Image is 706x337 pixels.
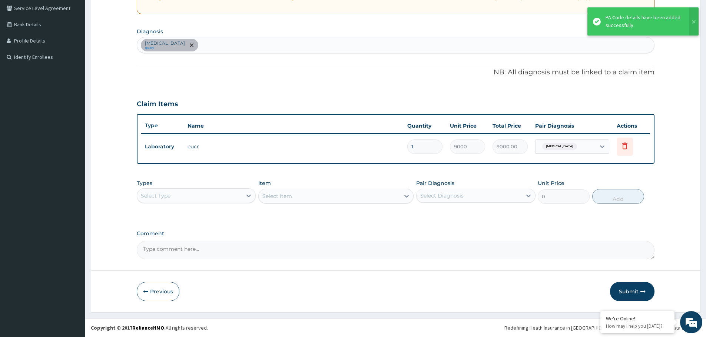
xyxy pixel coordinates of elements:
[145,40,185,46] p: [MEDICAL_DATA]
[43,93,102,168] span: We're online!
[446,118,489,133] th: Unit Price
[137,282,179,301] button: Previous
[504,324,700,331] div: Redefining Heath Insurance in [GEOGRAPHIC_DATA] using Telemedicine and Data Science!
[184,118,404,133] th: Name
[137,100,178,108] h3: Claim Items
[420,192,464,199] div: Select Diagnosis
[184,139,404,154] td: eucr
[592,189,644,204] button: Add
[141,192,170,199] div: Select Type
[14,37,30,55] img: d_794563401_company_1708531726252_794563401
[188,42,195,48] span: remove selection option
[122,4,139,21] div: Minimize live chat window
[542,143,577,150] span: [MEDICAL_DATA]
[145,46,185,50] small: query
[538,179,564,187] label: Unit Price
[606,323,669,329] p: How may I help you today?
[531,118,613,133] th: Pair Diagnosis
[141,119,184,132] th: Type
[132,324,164,331] a: RelianceHMO
[4,202,141,228] textarea: Type your message and hit 'Enter'
[416,179,454,187] label: Pair Diagnosis
[91,324,166,331] strong: Copyright © 2017 .
[404,118,446,133] th: Quantity
[137,28,163,35] label: Diagnosis
[137,230,654,237] label: Comment
[610,282,654,301] button: Submit
[39,41,125,51] div: Chat with us now
[606,315,669,322] div: We're Online!
[613,118,650,133] th: Actions
[606,14,682,29] div: PA Code details have been added successfully
[85,318,706,337] footer: All rights reserved.
[489,118,531,133] th: Total Price
[258,179,271,187] label: Item
[141,140,184,154] td: Laboratory
[137,68,654,77] p: NB: All diagnosis must be linked to a claim item
[137,180,152,186] label: Types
